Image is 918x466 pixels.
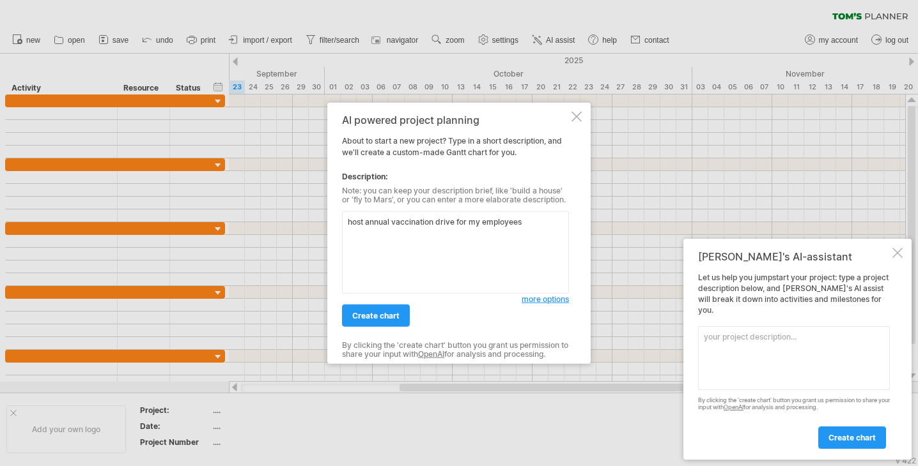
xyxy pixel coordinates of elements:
[698,397,890,411] div: By clicking the 'create chart' button you grant us permission to share your input with for analys...
[522,294,569,305] a: more options
[342,114,569,126] div: AI powered project planning
[522,294,569,304] span: more options
[342,341,569,359] div: By clicking the 'create chart' button you grant us permission to share your input with for analys...
[829,433,876,442] span: create chart
[818,426,886,449] a: create chart
[352,311,400,320] span: create chart
[342,304,410,327] a: create chart
[724,403,743,410] a: OpenAI
[698,250,890,263] div: [PERSON_NAME]'s AI-assistant
[342,114,569,352] div: About to start a new project? Type in a short description, and we'll create a custom-made Gantt c...
[342,171,569,183] div: Description:
[342,186,569,205] div: Note: you can keep your description brief, like 'build a house' or 'fly to Mars', or you can ente...
[418,349,444,359] a: OpenAI
[698,273,890,448] div: Let us help you jumpstart your project: type a project description below, and [PERSON_NAME]'s AI ...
